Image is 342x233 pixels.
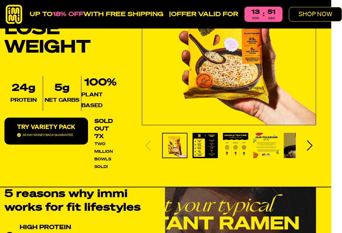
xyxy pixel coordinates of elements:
[22,132,73,138] p: 30 DAY MONEY-BACK GUARANTEE
[94,118,120,140] p: SOLD OUT 7X
[30,10,238,18] p: WITH FREE SHIPPING |
[193,133,218,158] div: Slide 2
[284,133,309,158] div: Slide 5
[30,11,53,17] span: UP TO
[4,5,23,24] img: immi-logo.svg
[53,11,84,17] span: 18% OFF
[193,133,218,158] img: Comparison of nutritional values between immi noodles and traditional instant ramen.
[268,16,275,20] p: sec
[94,140,120,171] p: TWO MILLION BOWLS SOLD!
[4,201,141,215] h2: works for fit lifestyles
[10,95,37,106] h3: PROTEIN
[268,9,275,15] span: 51
[289,7,342,22] button: SHOP NOW
[162,133,187,158] div: Slide 1
[4,187,141,201] h2: 5 reasons why immi
[81,90,120,111] h3: PLANT BASED
[299,11,332,17] p: SHOP NOW
[142,133,155,158] button: Previous slide
[162,133,296,158] div: Carousel slides
[45,95,79,106] h3: NET CARBS
[251,9,260,15] span: 13
[263,11,264,17] p: :
[163,133,187,158] img: Hand holding a packet of plant-based black garlic 'chicken' ramen soup on a yellow background.
[252,16,259,20] p: min
[4,118,88,145] button: TRY VARIETY PACK30 DAY MONEY-BACK GUARANTEE
[253,133,279,158] div: Slide 4
[303,133,316,158] button: Next slide
[3,204,68,230] iframe: Marketing Popup
[223,133,248,158] div: Slide 3
[284,133,309,158] img: Hand garnishing ramen with herbs, featuring egg, mushrooms, and cherry tomatoes in a black bowl.
[54,83,70,93] span: 5g
[171,11,238,17] strong: OFFER VALID FOR
[84,78,117,88] span: 100%
[223,133,248,158] img: Noodle cooking times: firm 3 mins, medium 4 mins, soft 5 mins.
[12,83,35,93] span: 24g
[253,133,279,158] img: Text about immi's founding story with images of two children and food illustrations.
[17,124,75,130] p: TRY VARIETY PACK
